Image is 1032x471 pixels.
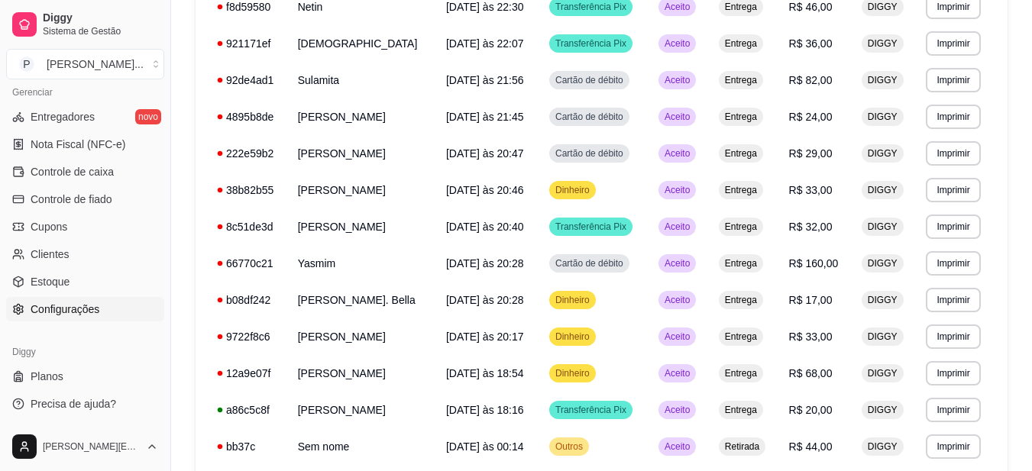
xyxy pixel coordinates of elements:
td: [PERSON_NAME]. Bella [289,282,437,318]
a: Clientes [6,242,164,266]
div: [PERSON_NAME] ... [47,56,144,72]
span: Aceito [662,257,693,269]
span: R$ 20,00 [789,404,833,416]
div: 9722f8c6 [217,329,280,344]
span: [DATE] às 18:54 [446,367,524,379]
span: [DATE] às 22:07 [446,37,524,50]
span: R$ 17,00 [789,294,833,306]
span: [DATE] às 21:45 [446,111,524,123]
span: Entrega [722,37,760,50]
span: R$ 33,00 [789,184,833,196]
button: Imprimir [926,31,980,56]
span: Precisa de ajuda? [31,396,116,411]
span: Entrega [722,331,760,343]
span: Aceito [662,147,693,160]
a: DiggySistema de Gestão [6,6,164,43]
span: [DATE] às 18:16 [446,404,524,416]
span: [PERSON_NAME][EMAIL_ADDRESS][DOMAIN_NAME] [43,440,140,453]
span: Cartão de débito [552,111,626,123]
span: Dinheiro [552,184,593,196]
span: Aceito [662,221,693,233]
div: Diggy [6,340,164,364]
span: Retirada [722,440,762,453]
span: Entrega [722,111,760,123]
span: Entrega [722,294,760,306]
span: Cupons [31,219,67,234]
span: Aceito [662,111,693,123]
a: Cupons [6,215,164,239]
a: Precisa de ajuda? [6,392,164,416]
div: 8c51de3d [217,219,280,234]
span: Entrega [722,404,760,416]
span: Nota Fiscal (NFC-e) [31,137,125,152]
span: R$ 29,00 [789,147,833,160]
button: Imprimir [926,141,980,166]
a: Configurações [6,297,164,321]
div: a86c5c8f [217,402,280,418]
button: Imprimir [926,288,980,312]
span: Entrega [722,184,760,196]
button: Imprimir [926,398,980,422]
span: Diggy [43,11,158,25]
span: DIGGY [865,147,901,160]
span: Sistema de Gestão [43,25,158,37]
span: R$ 68,00 [789,367,833,379]
span: Aceito [662,37,693,50]
div: 12a9e07f [217,366,280,381]
span: Dinheiro [552,331,593,343]
span: Transferência Pix [552,404,629,416]
span: Planos [31,369,63,384]
span: DIGGY [865,221,901,233]
span: Controle de fiado [31,192,112,207]
span: R$ 46,00 [789,1,833,13]
span: DIGGY [865,111,901,123]
button: Imprimir [926,215,980,239]
div: 66770c21 [217,256,280,271]
span: Entrega [722,74,760,86]
div: b08df242 [217,292,280,308]
a: Planos [6,364,164,389]
span: Transferência Pix [552,37,629,50]
td: [PERSON_NAME] [289,392,437,428]
a: Controle de fiado [6,187,164,211]
span: [DATE] às 20:47 [446,147,524,160]
span: R$ 33,00 [789,331,833,343]
span: DIGGY [865,331,901,343]
span: [DATE] às 20:28 [446,257,524,269]
td: [PERSON_NAME] [289,208,437,245]
span: Dinheiro [552,367,593,379]
span: DIGGY [865,257,901,269]
span: Configurações [31,302,99,317]
span: Cartão de débito [552,147,626,160]
td: Sem nome [289,428,437,465]
span: DIGGY [865,184,901,196]
span: Outros [552,440,586,453]
a: Estoque [6,269,164,294]
div: 92de4ad1 [217,73,280,88]
span: Aceito [662,440,693,453]
button: Imprimir [926,434,980,459]
a: Nota Fiscal (NFC-e) [6,132,164,156]
button: Imprimir [926,361,980,386]
span: [DATE] às 20:46 [446,184,524,196]
span: Transferência Pix [552,1,629,13]
span: [DATE] às 20:17 [446,331,524,343]
span: Entregadores [31,109,95,124]
span: Aceito [662,184,693,196]
span: Entrega [722,221,760,233]
a: Entregadoresnovo [6,105,164,129]
td: [PERSON_NAME] [289,98,437,135]
span: DIGGY [865,1,901,13]
span: Entrega [722,1,760,13]
span: DIGGY [865,404,901,416]
span: Aceito [662,367,693,379]
div: 222e59b2 [217,146,280,161]
td: [PERSON_NAME] [289,135,437,172]
button: Imprimir [926,68,980,92]
span: Entrega [722,367,760,379]
div: 38b82b55 [217,182,280,198]
button: Imprimir [926,105,980,129]
span: [DATE] às 22:30 [446,1,524,13]
span: Aceito [662,331,693,343]
span: Aceito [662,1,693,13]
